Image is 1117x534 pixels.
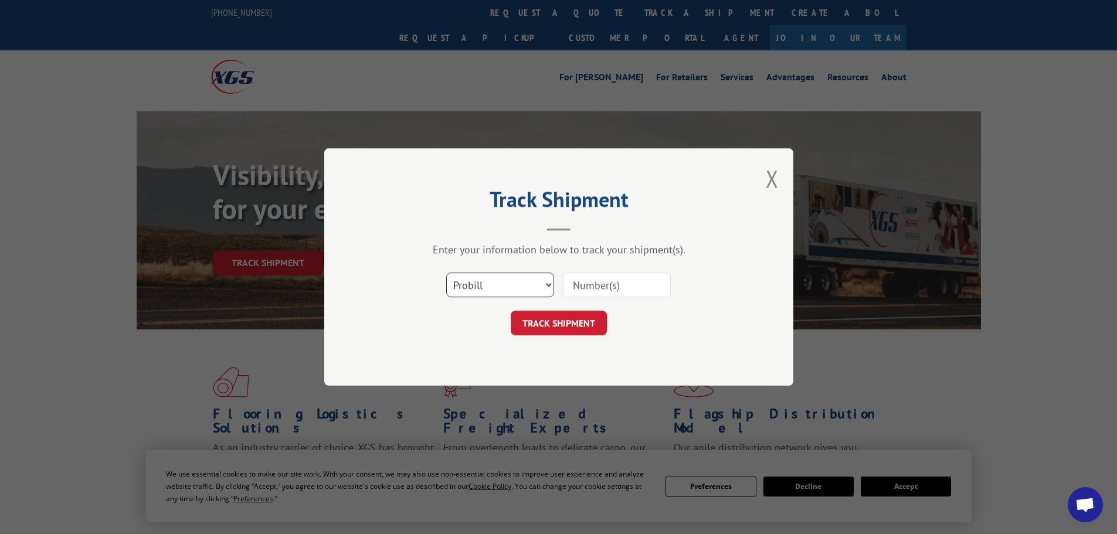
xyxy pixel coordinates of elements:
[1068,487,1103,522] div: Open chat
[766,163,779,194] button: Close modal
[383,243,735,256] div: Enter your information below to track your shipment(s).
[383,191,735,213] h2: Track Shipment
[511,311,607,335] button: TRACK SHIPMENT
[563,273,671,297] input: Number(s)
